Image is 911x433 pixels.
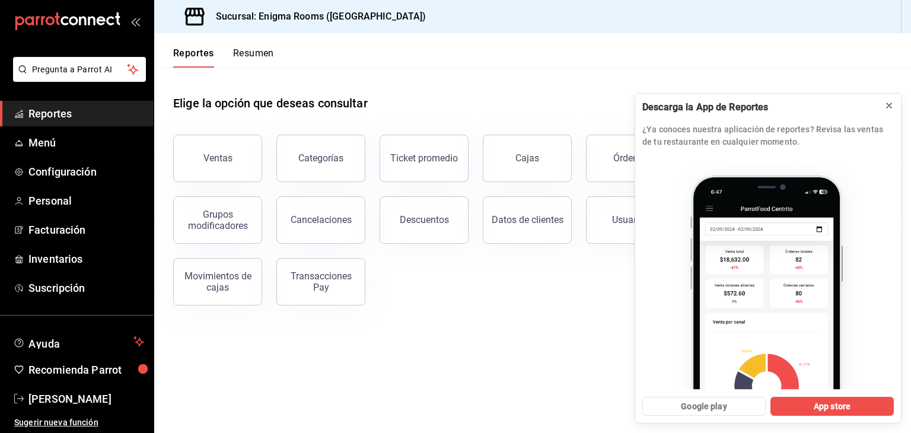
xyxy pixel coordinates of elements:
[276,258,365,305] button: Transacciones Pay
[173,258,262,305] button: Movimientos de cajas
[515,152,539,164] div: Cajas
[613,152,648,164] div: Órdenes
[814,400,851,413] span: App store
[8,72,146,84] a: Pregunta a Parrot AI
[28,280,144,296] span: Suscripción
[291,214,352,225] div: Cancelaciones
[642,101,875,114] div: Descarga la App de Reportes
[483,196,572,244] button: Datos de clientes
[276,196,365,244] button: Cancelaciones
[28,106,144,122] span: Reportes
[181,209,254,231] div: Grupos modificadores
[28,135,144,151] span: Menú
[28,362,144,378] span: Recomienda Parrot
[770,397,894,416] button: App store
[130,17,140,26] button: open_drawer_menu
[298,152,343,164] div: Categorías
[400,214,449,225] div: Descuentos
[28,335,129,349] span: Ayuda
[642,155,894,390] img: parrot app_2.png
[173,47,274,68] div: navigation tabs
[284,270,358,293] div: Transacciones Pay
[642,397,766,416] button: Google play
[612,214,649,225] div: Usuarios
[233,47,274,68] button: Resumen
[28,222,144,238] span: Facturación
[28,391,144,407] span: [PERSON_NAME]
[28,193,144,209] span: Personal
[14,416,144,429] span: Sugerir nueva función
[492,214,563,225] div: Datos de clientes
[380,196,469,244] button: Descuentos
[380,135,469,182] button: Ticket promedio
[173,135,262,182] button: Ventas
[586,135,675,182] button: Órdenes
[390,152,458,164] div: Ticket promedio
[173,47,214,68] button: Reportes
[483,135,572,182] button: Cajas
[642,123,894,148] p: ¿Ya conoces nuestra aplicación de reportes? Revisa las ventas de tu restaurante en cualquier mome...
[181,270,254,293] div: Movimientos de cajas
[681,400,727,413] span: Google play
[203,152,232,164] div: Ventas
[276,135,365,182] button: Categorías
[32,63,128,76] span: Pregunta a Parrot AI
[13,57,146,82] button: Pregunta a Parrot AI
[173,196,262,244] button: Grupos modificadores
[28,251,144,267] span: Inventarios
[206,9,426,24] h3: Sucursal: Enigma Rooms ([GEOGRAPHIC_DATA])
[173,94,368,112] h1: Elige la opción que deseas consultar
[28,164,144,180] span: Configuración
[586,196,675,244] button: Usuarios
